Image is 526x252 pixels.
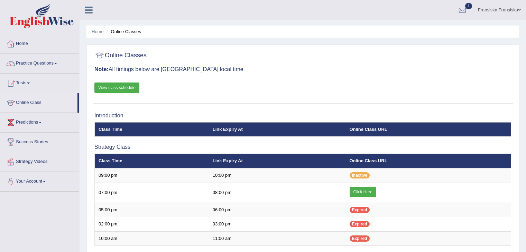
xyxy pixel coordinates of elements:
[350,172,370,178] span: Inactive
[95,168,209,183] td: 09:00 pm
[94,50,147,61] h2: Online Classes
[209,203,346,217] td: 06:00 pm
[350,235,370,242] span: Expired
[350,187,376,197] a: Click Here
[94,83,139,93] a: View class schedule
[95,122,209,137] th: Class Time
[94,113,511,119] h3: Introduction
[92,29,104,34] a: Home
[0,54,79,71] a: Practice Questions
[0,152,79,169] a: Strategy Videos
[95,183,209,203] td: 07:00 pm
[94,66,511,72] h3: All timings below are [GEOGRAPHIC_DATA] local time
[209,231,346,246] td: 11:00 am
[0,172,79,189] a: Your Account
[350,221,370,227] span: Expired
[209,154,346,168] th: Link Expiry At
[0,113,79,130] a: Predictions
[209,168,346,183] td: 10:00 pm
[95,203,209,217] td: 05:00 pm
[105,28,141,35] li: Online Classes
[346,122,511,137] th: Online Class URL
[209,122,346,137] th: Link Expiry At
[95,231,209,246] td: 10:00 am
[94,144,511,150] h3: Strategy Class
[95,217,209,232] td: 02:00 pm
[0,133,79,150] a: Success Stories
[95,154,209,168] th: Class Time
[350,207,370,213] span: Expired
[94,66,109,72] b: Note:
[209,217,346,232] td: 03:00 pm
[209,183,346,203] td: 08:00 pm
[0,74,79,91] a: Tests
[465,3,472,9] span: 1
[0,93,77,110] a: Online Class
[0,34,79,51] a: Home
[346,154,511,168] th: Online Class URL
